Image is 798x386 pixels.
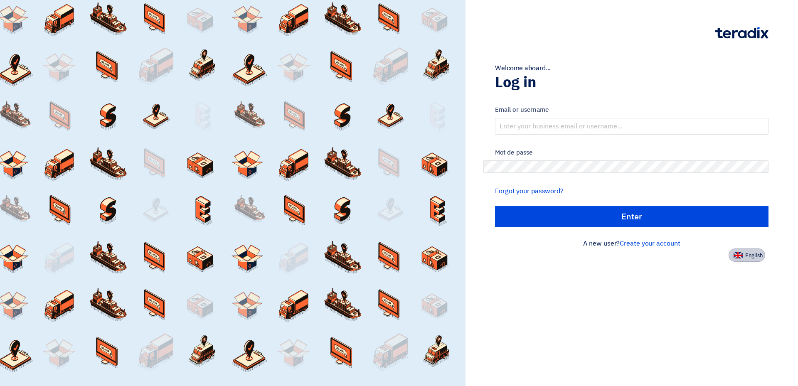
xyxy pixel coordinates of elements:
button: English [729,248,765,262]
div: Welcome aboard... [495,63,768,73]
input: Enter [495,206,768,227]
img: en-US.png [734,252,743,258]
label: Email or username [495,105,768,115]
img: Teradix logo [715,27,768,39]
h1: Log in [495,73,768,91]
a: Forgot your password? [495,186,564,196]
a: Create your account [620,238,680,248]
font: A new user? [583,238,680,248]
label: Mot de passe [495,148,768,157]
span: English [745,253,763,258]
input: Enter your business email or username... [495,118,768,135]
